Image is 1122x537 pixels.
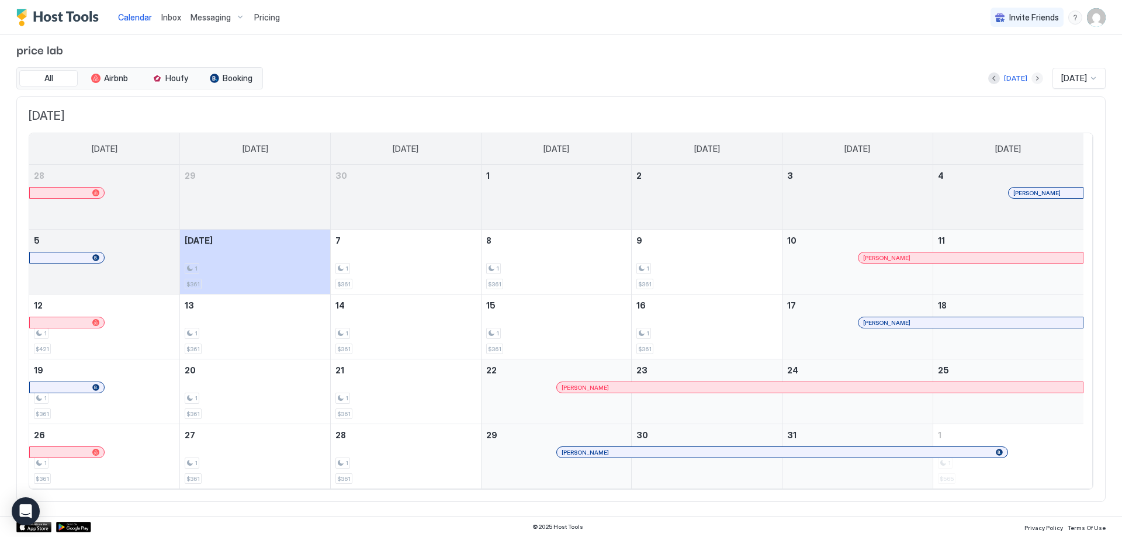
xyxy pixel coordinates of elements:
span: [DATE] [243,144,268,154]
span: 3 [787,171,793,181]
td: October 3, 2025 [782,165,933,230]
a: October 15, 2025 [482,295,632,316]
span: 1 [195,265,198,272]
span: 14 [335,300,345,310]
span: $361 [186,345,200,353]
a: Privacy Policy [1024,521,1063,533]
a: October 28, 2025 [331,424,481,446]
span: [DATE] [185,235,213,245]
a: October 9, 2025 [632,230,782,251]
td: October 16, 2025 [632,295,782,359]
td: October 6, 2025 [180,230,331,295]
span: 2 [636,171,642,181]
a: October 23, 2025 [632,359,782,381]
a: Calendar [118,11,152,23]
td: September 28, 2025 [29,165,180,230]
span: $361 [337,280,351,288]
a: Friday [833,133,882,165]
a: October 30, 2025 [632,424,782,446]
span: [DATE] [1061,73,1087,84]
a: Sunday [80,133,129,165]
span: 25 [938,365,949,375]
td: October 17, 2025 [782,295,933,359]
span: 24 [787,365,798,375]
span: 30 [335,171,347,181]
span: $361 [488,345,501,353]
a: October 27, 2025 [180,424,330,446]
button: Booking [202,70,260,86]
div: App Store [16,522,51,532]
span: 17 [787,300,796,310]
a: October 16, 2025 [632,295,782,316]
span: [PERSON_NAME] [562,384,609,392]
span: Booking [223,73,252,84]
span: Privacy Policy [1024,524,1063,531]
a: Inbox [161,11,181,23]
a: Google Play Store [56,522,91,532]
div: [PERSON_NAME] [562,384,1078,392]
a: October 25, 2025 [933,359,1083,381]
a: October 18, 2025 [933,295,1083,316]
span: Airbnb [104,73,128,84]
td: October 21, 2025 [330,359,481,424]
span: 1 [938,430,941,440]
span: price lab [16,40,1106,58]
span: 28 [335,430,346,440]
span: All [44,73,53,84]
button: Next month [1031,72,1043,84]
span: 23 [636,365,647,375]
td: October 12, 2025 [29,295,180,359]
a: October 13, 2025 [180,295,330,316]
span: $361 [337,475,351,483]
div: menu [1068,11,1082,25]
td: October 19, 2025 [29,359,180,424]
span: 22 [486,365,497,375]
span: 21 [335,365,344,375]
a: September 28, 2025 [29,165,179,186]
a: October 2, 2025 [632,165,782,186]
span: $361 [638,280,652,288]
a: Saturday [984,133,1033,165]
a: October 17, 2025 [782,295,933,316]
span: 26 [34,430,45,440]
a: October 26, 2025 [29,424,179,446]
span: [DATE] [543,144,569,154]
span: Terms Of Use [1068,524,1106,531]
span: 28 [34,171,44,181]
span: 20 [185,365,196,375]
span: 1 [195,330,198,337]
span: 1 [345,459,348,467]
span: 31 [787,430,797,440]
span: 1 [646,330,649,337]
span: 1 [496,265,499,272]
button: Houfy [141,70,199,86]
td: October 29, 2025 [481,424,632,489]
a: October 10, 2025 [782,230,933,251]
span: 29 [486,430,497,440]
td: October 28, 2025 [330,424,481,489]
button: Previous month [988,72,1000,84]
td: October 25, 2025 [933,359,1083,424]
div: [PERSON_NAME] [863,319,1078,327]
a: Tuesday [381,133,430,165]
td: October 23, 2025 [632,359,782,424]
span: $361 [186,280,200,288]
a: Host Tools Logo [16,9,104,26]
span: 18 [938,300,947,310]
span: Houfy [165,73,188,84]
span: Inbox [161,12,181,22]
span: 10 [787,235,797,245]
div: Open Intercom Messenger [12,497,40,525]
td: October 5, 2025 [29,230,180,295]
span: 1 [195,394,198,402]
a: September 29, 2025 [180,165,330,186]
a: October 29, 2025 [482,424,632,446]
a: Monday [231,133,280,165]
div: [PERSON_NAME] [863,254,1078,262]
span: $361 [186,475,200,483]
td: October 1, 2025 [481,165,632,230]
td: October 10, 2025 [782,230,933,295]
td: October 14, 2025 [330,295,481,359]
span: [DATE] [92,144,117,154]
span: 9 [636,235,642,245]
